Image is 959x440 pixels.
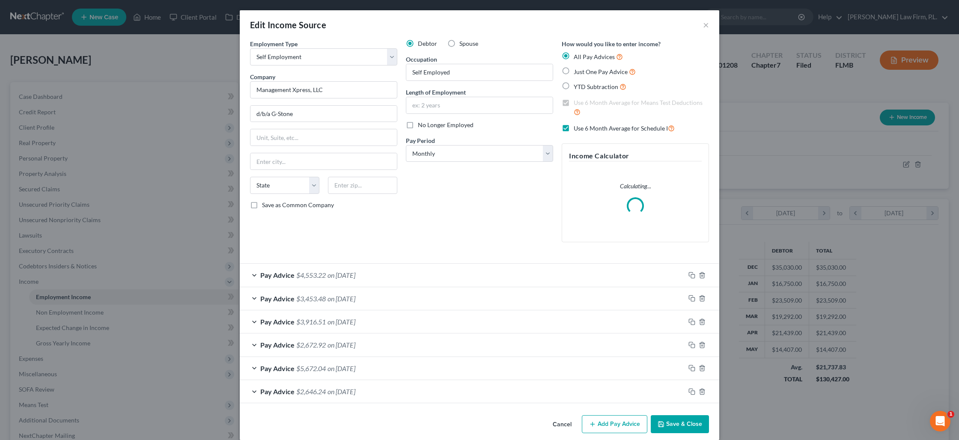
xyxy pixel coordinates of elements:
span: Pay Period [406,137,435,144]
span: Company [250,73,275,80]
span: Pay Advice [260,341,295,349]
input: -- [406,64,553,80]
span: $2,646.24 [296,387,326,395]
span: Just One Pay Advice [574,68,628,75]
span: on [DATE] [328,294,355,303]
span: Pay Advice [260,318,295,326]
input: Search company by name... [250,81,397,98]
input: Enter address... [250,106,397,122]
span: $3,453.48 [296,294,326,303]
label: How would you like to enter income? [562,39,661,48]
h5: Income Calculator [569,151,702,161]
p: Calculating... [569,182,702,190]
div: Edit Income Source [250,19,326,31]
button: × [703,20,709,30]
button: Save & Close [651,415,709,433]
span: on [DATE] [328,271,355,279]
span: Spouse [459,40,478,47]
input: Unit, Suite, etc... [250,129,397,146]
span: Pay Advice [260,364,295,372]
input: Enter city... [250,153,397,169]
span: YTD Subtraction [574,83,618,90]
iframe: Intercom live chat [930,411,950,431]
span: No Longer Employed [418,121,474,128]
span: on [DATE] [328,387,355,395]
label: Length of Employment [406,88,466,97]
span: Use 6 Month Average for Schedule I [574,125,668,132]
span: $4,553.22 [296,271,326,279]
button: Add Pay Advice [582,415,647,433]
span: on [DATE] [328,364,355,372]
label: Occupation [406,55,437,64]
span: $5,672.04 [296,364,326,372]
span: Pay Advice [260,294,295,303]
span: on [DATE] [328,341,355,349]
span: Use 6 Month Average for Means Test Deductions [574,99,703,106]
span: on [DATE] [328,318,355,326]
span: 1 [947,411,954,418]
span: Employment Type [250,40,298,48]
span: Debtor [418,40,437,47]
span: $2,672.92 [296,341,326,349]
span: Pay Advice [260,271,295,279]
span: All Pay Advices [574,53,615,60]
span: Save as Common Company [262,201,334,208]
button: Cancel [546,416,578,433]
input: Enter zip... [328,177,397,194]
span: Pay Advice [260,387,295,395]
input: ex: 2 years [406,97,553,113]
span: $3,916.51 [296,318,326,326]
